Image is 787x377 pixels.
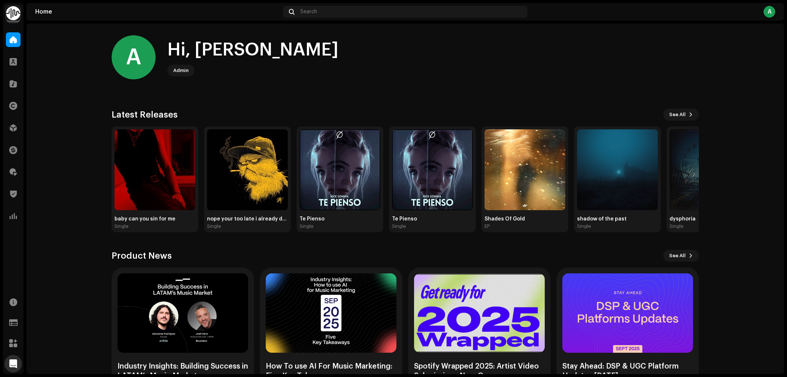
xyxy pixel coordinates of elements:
div: baby can you sin for me [115,216,195,222]
span: See All [669,107,686,122]
span: Search [300,9,317,15]
div: shadow of the past [577,216,658,222]
div: A [764,6,775,18]
img: d7aee7de-2114-4705-9d18-058d5a3a78bb [115,129,195,210]
img: 40c26d95-7168-4b02-89b2-845527566e26 [485,129,565,210]
img: f74c082d-70d7-45c3-b808-78e8ac4bee5e [577,129,658,210]
div: Te Pienso [300,216,380,222]
div: Admin [173,66,189,75]
div: Hi, [PERSON_NAME] [167,38,338,62]
div: EP [485,223,490,229]
div: Shades Of Gold [485,216,565,222]
span: See All [669,248,686,263]
div: Single [670,223,683,229]
div: dysphoria [670,216,750,222]
div: nope your too late i already died funk [207,216,288,222]
div: Single [577,223,591,229]
img: b0474ebe-f4d5-478d-85ed-0ac97ac6cce6 [207,129,288,210]
button: See All [663,109,699,121]
div: A [112,35,156,79]
div: Single [207,223,221,229]
h3: Product News [112,250,172,262]
img: 78658c0f-980d-49f1-8a26-95cf7e05422c [670,129,750,210]
button: See All [663,250,699,262]
img: a03a4077-f668-43c1-852d-87bcf5785a5b [392,129,473,210]
div: Home [35,9,280,15]
div: Single [392,223,406,229]
img: 0f74c21f-6d1c-4dbc-9196-dbddad53419e [6,6,21,21]
div: Single [115,223,128,229]
h3: Latest Releases [112,109,178,121]
img: 4a212639-5fb7-488d-8f41-ab833f66f380 [300,129,380,210]
div: Open Intercom Messenger [4,355,22,373]
div: Single [300,223,313,229]
div: Te Pienso [392,216,473,222]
